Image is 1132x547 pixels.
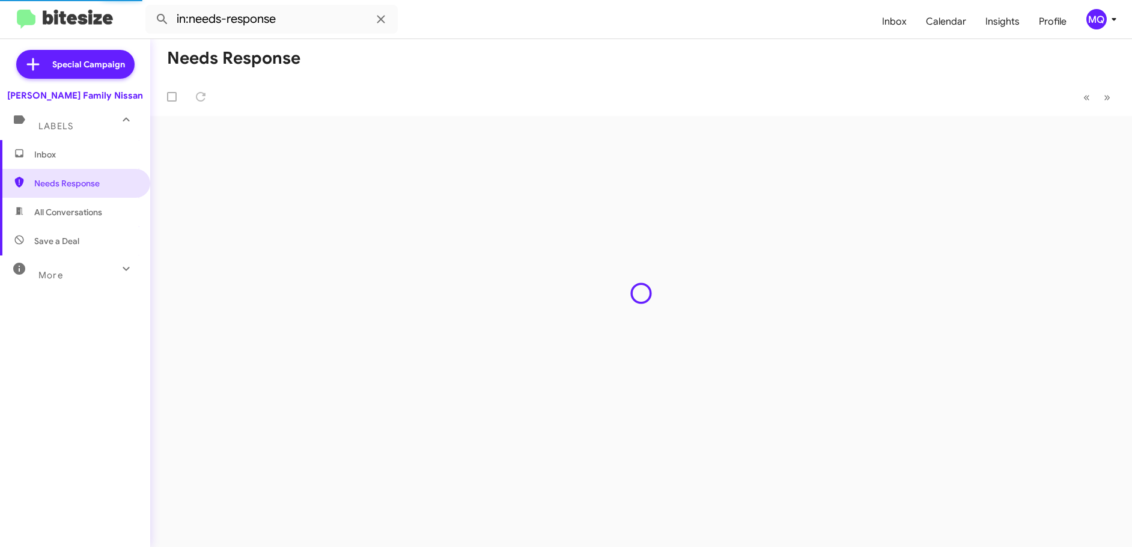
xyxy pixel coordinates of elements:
div: [PERSON_NAME] Family Nissan [7,90,143,102]
span: Labels [38,121,73,132]
h1: Needs Response [167,49,300,68]
div: MQ [1086,9,1107,29]
button: Previous [1076,85,1097,109]
a: Profile [1029,4,1076,39]
span: Inbox [34,148,136,160]
a: Inbox [872,4,916,39]
span: Special Campaign [52,58,125,70]
nav: Page navigation example [1077,85,1118,109]
button: MQ [1076,9,1119,29]
span: More [38,270,63,281]
a: Insights [976,4,1029,39]
a: Calendar [916,4,976,39]
span: « [1083,90,1090,105]
span: » [1104,90,1110,105]
a: Special Campaign [16,50,135,79]
input: Search [145,5,398,34]
span: Needs Response [34,177,136,189]
span: All Conversations [34,206,102,218]
button: Next [1097,85,1118,109]
span: Save a Deal [34,235,79,247]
